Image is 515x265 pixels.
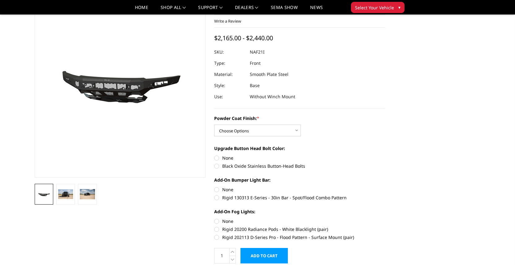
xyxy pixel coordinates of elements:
dt: Type: [214,58,245,69]
label: None [214,218,385,224]
dd: Base [250,80,260,91]
label: Rigid 20200 Radiance Pods - White Blacklight (pair) [214,226,385,232]
dt: Material: [214,69,245,80]
button: Select Your Vehicle [351,2,405,13]
label: None [214,155,385,161]
a: SEMA Show [271,5,298,14]
dd: NAF21I [250,46,265,58]
a: shop all [161,5,186,14]
label: Upgrade Button Head Bolt Color: [214,145,385,152]
span: $2,165.00 - $2,440.00 [214,34,273,42]
dt: Style: [214,80,245,91]
img: 2021-2025 Ford Raptor - Freedom Series - Base Front Bumper (non-winch) [80,189,95,199]
img: 2021-2025 Ford Raptor - Freedom Series - Base Front Bumper (non-winch) [58,189,73,199]
a: Write a Review [214,18,241,24]
span: Select Your Vehicle [355,4,394,11]
dt: SKU: [214,46,245,58]
label: Black Oxide Stainless Button-Head Bolts [214,163,385,169]
a: Home [135,5,148,14]
dt: Use: [214,91,245,102]
a: Dealers [235,5,258,14]
img: 2021-2025 Ford Raptor - Freedom Series - Base Front Bumper (non-winch) [37,191,51,198]
label: Add-On Fog Lights: [214,208,385,215]
input: Add to Cart [240,248,288,263]
label: Add-On Bumper Light Bar: [214,177,385,183]
label: Rigid 130313 E-Series - 30in Bar - Spot/Flood Combo Pattern [214,194,385,201]
a: Support [198,5,223,14]
dd: Smooth Plate Steel [250,69,288,80]
dd: Without Winch Mount [250,91,295,102]
label: None [214,186,385,193]
span: ▾ [398,4,400,11]
dd: Front [250,58,261,69]
a: News [310,5,323,14]
label: Rigid 202113 D-Series Pro - Flood Pattern - Surface Mount (pair) [214,234,385,241]
label: Powder Coat Finish: [214,115,385,121]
